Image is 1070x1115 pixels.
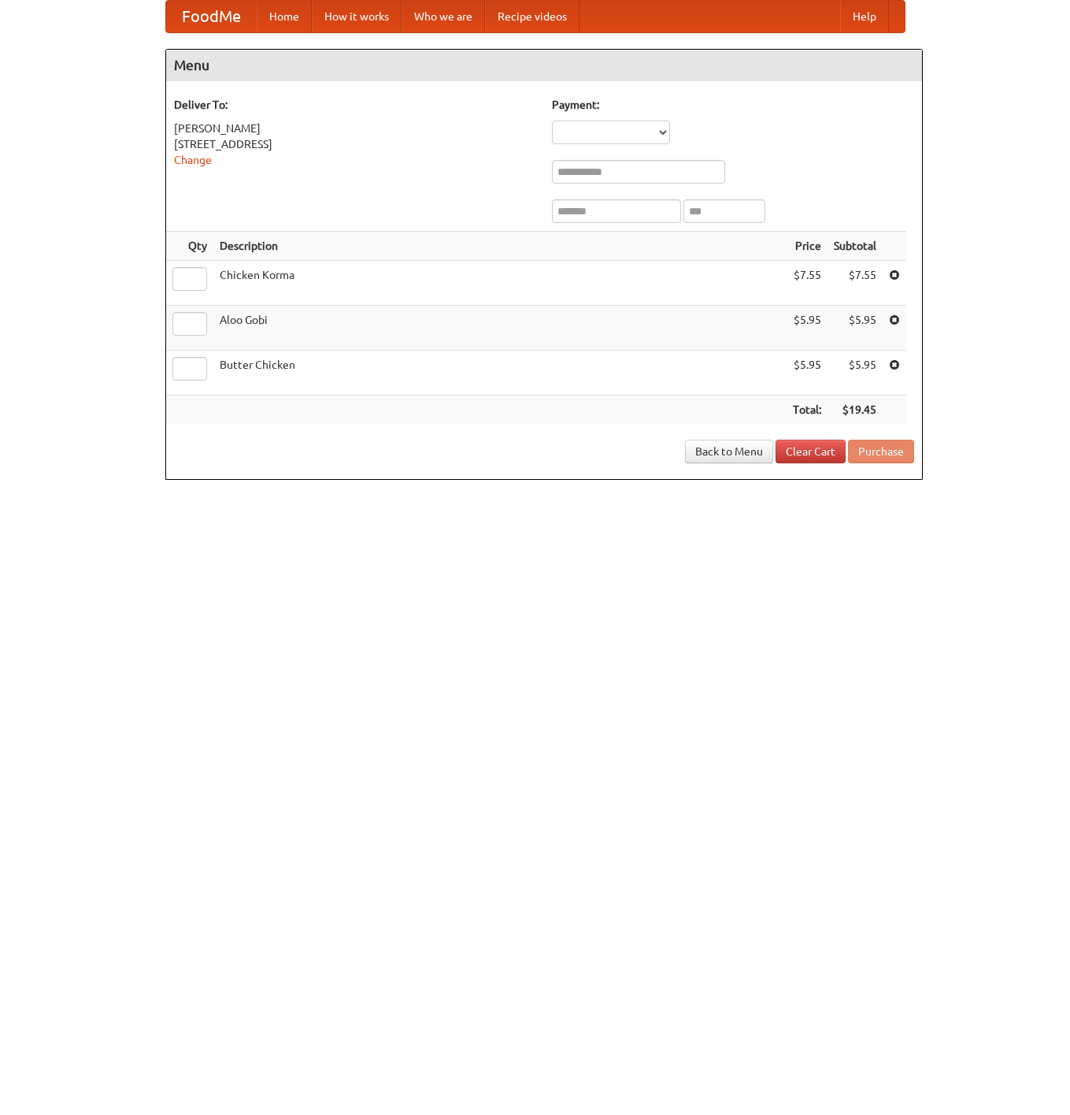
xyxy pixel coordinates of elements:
[776,440,846,463] a: Clear Cart
[787,306,827,351] td: $5.95
[787,396,827,425] th: Total:
[174,97,536,113] h5: Deliver To:
[552,97,914,113] h5: Payment:
[174,136,536,152] div: [STREET_ADDRESS]
[787,261,827,306] td: $7.55
[257,1,312,32] a: Home
[213,232,787,261] th: Description
[402,1,485,32] a: Who we are
[685,440,773,463] a: Back to Menu
[840,1,889,32] a: Help
[827,232,883,261] th: Subtotal
[312,1,402,32] a: How it works
[827,306,883,351] td: $5.95
[166,232,213,261] th: Qty
[174,121,536,136] div: [PERSON_NAME]
[827,396,883,425] th: $19.45
[174,154,212,166] a: Change
[213,306,787,351] td: Aloo Gobi
[485,1,579,32] a: Recipe videos
[827,351,883,396] td: $5.95
[166,1,257,32] a: FoodMe
[787,351,827,396] td: $5.95
[787,232,827,261] th: Price
[166,50,922,81] h4: Menu
[213,351,787,396] td: Butter Chicken
[827,261,883,306] td: $7.55
[213,261,787,306] td: Chicken Korma
[848,440,914,463] button: Purchase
